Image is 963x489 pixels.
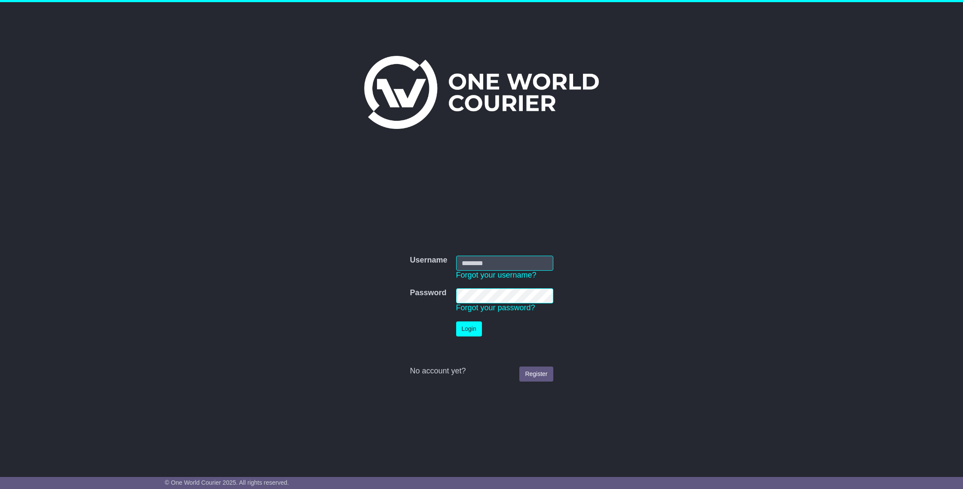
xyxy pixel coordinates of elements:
[456,303,535,312] a: Forgot your password?
[410,367,553,376] div: No account yet?
[519,367,553,382] a: Register
[165,479,289,486] span: © One World Courier 2025. All rights reserved.
[364,56,599,129] img: One World
[410,256,447,265] label: Username
[456,321,482,336] button: Login
[410,288,446,298] label: Password
[456,271,537,279] a: Forgot your username?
